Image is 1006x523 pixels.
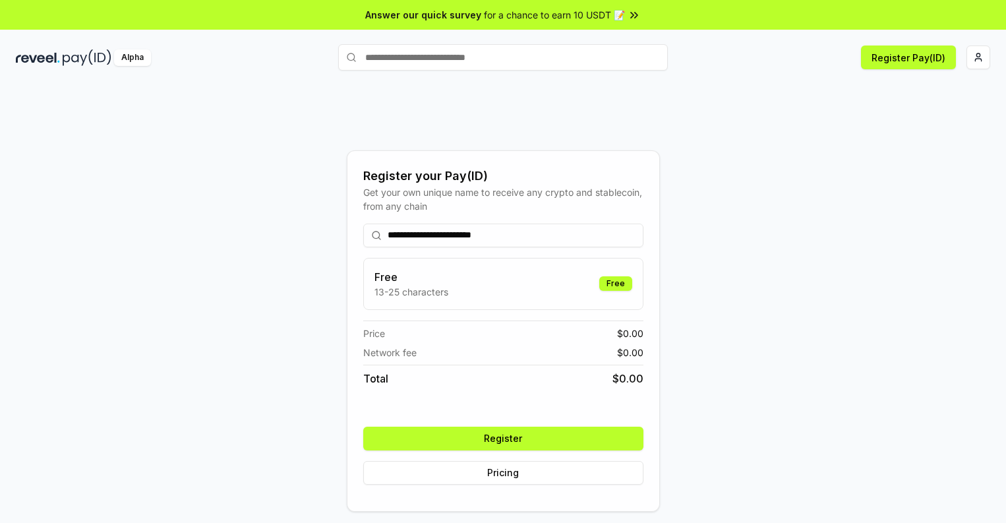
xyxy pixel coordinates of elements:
[617,326,643,340] span: $ 0.00
[861,46,956,69] button: Register Pay(ID)
[363,346,417,359] span: Network fee
[363,427,643,450] button: Register
[365,8,481,22] span: Answer our quick survey
[617,346,643,359] span: $ 0.00
[363,461,643,485] button: Pricing
[363,326,385,340] span: Price
[599,276,632,291] div: Free
[363,185,643,213] div: Get your own unique name to receive any crypto and stablecoin, from any chain
[16,49,60,66] img: reveel_dark
[612,371,643,386] span: $ 0.00
[363,167,643,185] div: Register your Pay(ID)
[363,371,388,386] span: Total
[114,49,151,66] div: Alpha
[63,49,111,66] img: pay_id
[374,285,448,299] p: 13-25 characters
[374,269,448,285] h3: Free
[484,8,625,22] span: for a chance to earn 10 USDT 📝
